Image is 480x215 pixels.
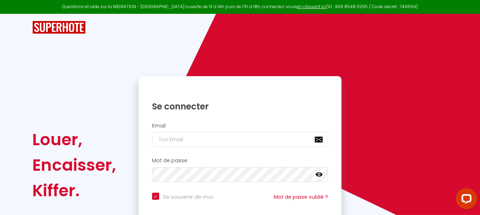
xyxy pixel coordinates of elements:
[32,127,116,152] div: Louer,
[297,4,326,10] a: en cliquant ici
[152,158,328,164] h2: Mot de passe
[32,21,86,34] img: SuperHote logo
[152,132,328,147] input: Ton Email
[450,185,480,215] iframe: LiveChat chat widget
[152,123,328,129] h2: Email
[32,178,116,203] div: Kiffer.
[152,101,328,112] h1: Se connecter
[32,152,116,178] div: Encaisser,
[274,193,328,200] a: Mot de passe oublié ?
